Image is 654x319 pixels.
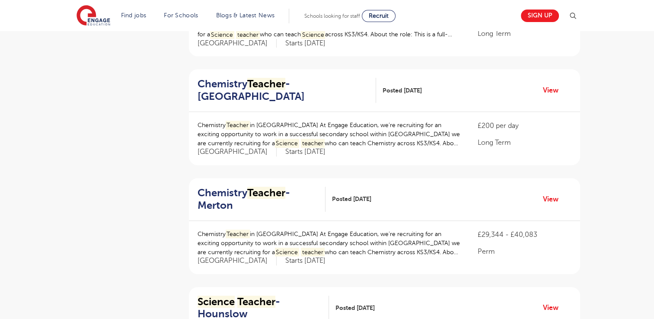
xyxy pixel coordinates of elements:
p: £29,344 - £40,083 [478,230,571,240]
a: ChemistryTeacher- Merton [198,187,326,212]
span: [GEOGRAPHIC_DATA] [198,39,277,48]
a: Recruit [362,10,396,22]
a: Find jobs [121,12,147,19]
a: Sign up [521,10,559,22]
mark: teacher [236,30,260,39]
mark: Science [210,30,235,39]
a: View [543,194,565,205]
a: For Schools [164,12,198,19]
p: Starts [DATE] [285,39,325,48]
mark: Teacher [237,296,275,308]
p: Starts [DATE] [285,147,325,156]
p: Long Term [478,29,571,39]
span: [GEOGRAPHIC_DATA] [198,147,277,156]
a: Blogs & Latest News [216,12,275,19]
mark: Teacher [226,230,250,239]
mark: Science [301,30,325,39]
h2: Chemistry - Merton [198,187,319,212]
img: Engage Education [77,5,110,27]
mark: Teacher [226,121,250,130]
span: Schools looking for staff [304,13,360,19]
mark: Science [275,248,300,257]
mark: teacher [301,248,325,257]
mark: Teacher [247,78,285,90]
span: [GEOGRAPHIC_DATA] [198,256,277,265]
mark: Teacher [247,187,285,199]
p: Perm [478,246,571,257]
span: Posted [DATE] [383,86,422,95]
a: View [543,302,565,313]
p: Starts [DATE] [285,256,325,265]
p: £200 per day [478,121,571,131]
a: View [543,85,565,96]
a: ChemistryTeacher- [GEOGRAPHIC_DATA] [198,78,376,103]
p: Chemistry in [GEOGRAPHIC_DATA] At Engage Education, we’re recruiting for an exciting opportunity ... [198,121,461,148]
span: Posted [DATE] [335,303,375,313]
h2: Chemistry - [GEOGRAPHIC_DATA] [198,78,369,103]
span: Recruit [369,13,389,19]
mark: teacher [301,139,325,148]
span: Posted [DATE] [332,195,371,204]
p: Chemistry in [GEOGRAPHIC_DATA] At Engage Education, we’re recruiting for an exciting opportunity ... [198,230,461,257]
mark: Science [198,296,235,308]
p: Long Term [478,137,571,148]
mark: Science [275,139,300,148]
